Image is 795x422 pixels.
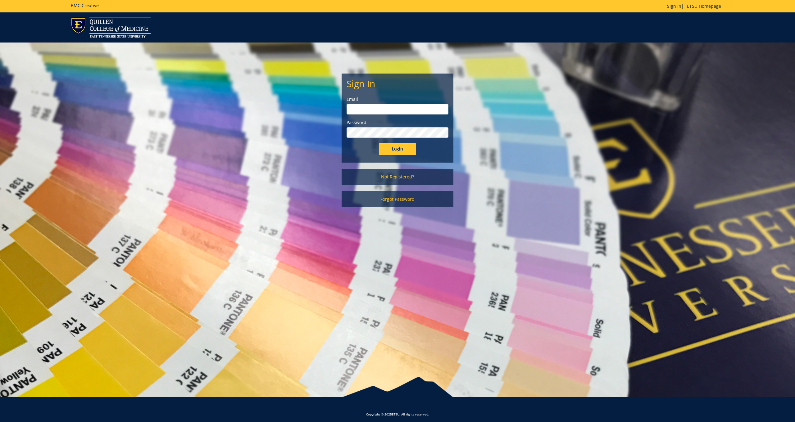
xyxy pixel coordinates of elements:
a: Not Registered? [342,169,453,185]
label: Password [347,119,448,126]
h2: Sign In [347,79,448,89]
a: Sign In [667,3,681,9]
a: ETSU [392,412,399,416]
input: Login [379,143,416,155]
label: Email [347,96,448,102]
p: | [667,3,724,9]
img: ETSU logo [71,17,151,38]
a: ETSU Homepage [684,3,724,9]
a: Forgot Password [342,191,453,207]
h5: BMC Creative [71,3,99,8]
